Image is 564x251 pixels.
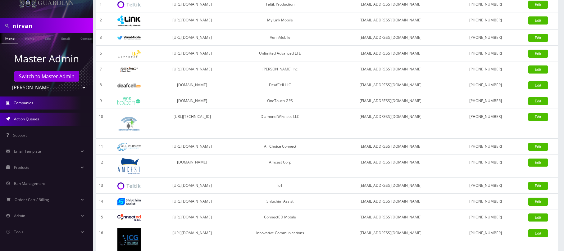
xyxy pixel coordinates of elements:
[117,198,141,205] img: Shluchim Assist
[453,194,518,209] td: [PHONE_NUMBER]
[232,139,328,155] td: All Choice Connect
[152,12,232,30] td: [URL][DOMAIN_NAME]
[453,109,518,139] td: [PHONE_NUMBER]
[328,209,453,225] td: [EMAIL_ADDRESS][DOMAIN_NAME]
[232,155,328,178] td: Amcest Corp
[152,194,232,209] td: [URL][DOMAIN_NAME]
[453,155,518,178] td: [PHONE_NUMBER]
[117,83,141,87] img: DeafCell LLC
[328,12,453,30] td: [EMAIL_ADDRESS][DOMAIN_NAME]
[453,30,518,46] td: [PHONE_NUMBER]
[232,194,328,209] td: Shluchim Assist
[42,33,54,43] a: SIM
[453,46,518,61] td: [PHONE_NUMBER]
[232,77,328,93] td: DeafCell LLC
[232,93,328,109] td: OneTouch GPS
[328,109,453,139] td: [EMAIL_ADDRESS][DOMAIN_NAME]
[453,61,518,77] td: [PHONE_NUMBER]
[58,33,73,43] a: Email
[117,112,141,135] img: Diamond Wireless LLC
[15,197,49,202] span: Order / Cart / Billing
[528,229,548,237] a: Edit
[528,81,548,89] a: Edit
[152,77,232,93] td: [DOMAIN_NAME]
[14,149,41,154] span: Email Template
[152,109,232,139] td: [URL][TECHNICAL_ID]
[528,159,548,167] a: Edit
[96,61,106,77] td: 7
[117,16,141,26] img: My Link Mobile
[328,46,453,61] td: [EMAIL_ADDRESS][DOMAIN_NAME]
[232,178,328,194] td: IoT
[14,165,29,170] span: Products
[528,143,548,151] a: Edit
[328,30,453,46] td: [EMAIL_ADDRESS][DOMAIN_NAME]
[117,97,141,105] img: OneTouch GPS
[152,178,232,194] td: [URL][DOMAIN_NAME]
[13,132,27,138] span: Support
[96,12,106,30] td: 2
[152,61,232,77] td: [URL][DOMAIN_NAME]
[152,30,232,46] td: [URL][DOMAIN_NAME]
[96,93,106,109] td: 9
[528,16,548,25] a: Edit
[96,46,106,61] td: 6
[77,33,98,43] a: Company
[528,65,548,74] a: Edit
[96,139,106,155] td: 11
[117,214,141,221] img: ConnectED Mobile
[117,182,141,190] img: IoT
[453,77,518,93] td: [PHONE_NUMBER]
[152,46,232,61] td: [URL][DOMAIN_NAME]
[232,30,328,46] td: VennMobile
[117,143,141,151] img: All Choice Connect
[453,178,518,194] td: [PHONE_NUMBER]
[22,33,38,43] a: Name
[328,155,453,178] td: [EMAIL_ADDRESS][DOMAIN_NAME]
[2,33,18,43] a: Phone
[96,77,106,93] td: 8
[96,178,106,194] td: 13
[14,100,33,105] span: Companies
[453,209,518,225] td: [PHONE_NUMBER]
[14,116,39,122] span: Action Queues
[12,20,92,32] input: Search in Company
[528,182,548,190] a: Edit
[232,12,328,30] td: My Link Mobile
[528,1,548,9] a: Edit
[117,36,141,40] img: VennMobile
[528,113,548,121] a: Edit
[328,93,453,109] td: [EMAIL_ADDRESS][DOMAIN_NAME]
[453,93,518,109] td: [PHONE_NUMBER]
[528,198,548,206] a: Edit
[96,209,106,225] td: 15
[152,139,232,155] td: [URL][DOMAIN_NAME]
[328,178,453,194] td: [EMAIL_ADDRESS][DOMAIN_NAME]
[232,209,328,225] td: ConnectED Mobile
[117,50,141,58] img: Unlimited Advanced LTE
[117,1,141,8] img: Teltik Production
[528,34,548,42] a: Edit
[14,229,23,235] span: Tools
[328,77,453,93] td: [EMAIL_ADDRESS][DOMAIN_NAME]
[96,194,106,209] td: 14
[528,213,548,222] a: Edit
[232,46,328,61] td: Unlimited Advanced LTE
[152,93,232,109] td: [DOMAIN_NAME]
[328,139,453,155] td: [EMAIL_ADDRESS][DOMAIN_NAME]
[117,67,141,73] img: Rexing Inc
[453,12,518,30] td: [PHONE_NUMBER]
[14,213,25,218] span: Admin
[453,139,518,155] td: [PHONE_NUMBER]
[152,209,232,225] td: [URL][DOMAIN_NAME]
[96,155,106,178] td: 12
[328,61,453,77] td: [EMAIL_ADDRESS][DOMAIN_NAME]
[152,155,232,178] td: [DOMAIN_NAME]
[528,97,548,105] a: Edit
[96,30,106,46] td: 3
[232,61,328,77] td: [PERSON_NAME] Inc
[14,71,79,82] a: Switch to Master Admin
[96,109,106,139] td: 10
[117,158,141,174] img: Amcest Corp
